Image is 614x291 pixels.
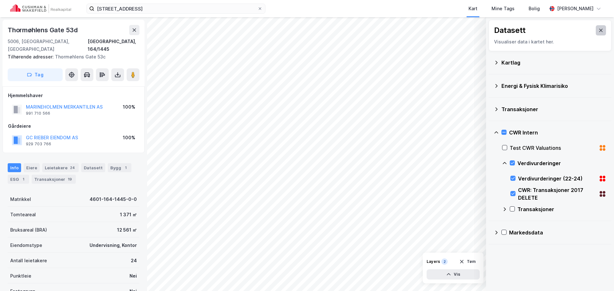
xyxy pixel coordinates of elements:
[8,53,134,61] div: Thormøhlens Gate 53c
[108,163,131,172] div: Bygg
[94,4,257,13] input: Søk på adresse, matrikkel, gårdeiere, leietakere eller personer
[8,38,88,53] div: 5006, [GEOGRAPHIC_DATA], [GEOGRAPHIC_DATA]
[427,259,440,264] div: Layers
[455,257,480,267] button: Tøm
[427,269,480,280] button: Vis
[88,38,139,53] div: [GEOGRAPHIC_DATA], 164/1445
[81,163,105,172] div: Datasett
[10,226,47,234] div: Bruksareal (BRA)
[8,122,139,130] div: Gårdeiere
[20,176,27,182] div: 1
[509,229,606,236] div: Markedsdata
[510,144,596,152] div: Test CWR Valuations
[26,142,51,147] div: 929 703 766
[10,241,42,249] div: Eiendomstype
[122,165,129,171] div: 1
[90,241,137,249] div: Undervisning, Kontor
[494,38,606,46] div: Visualiser data i kartet her.
[517,205,606,213] div: Transaksjoner
[32,175,76,184] div: Transaksjoner
[494,25,526,35] div: Datasett
[8,163,21,172] div: Info
[529,5,540,12] div: Bolig
[90,195,137,203] div: 4601-164-1445-0-0
[10,257,47,264] div: Antall leietakere
[501,105,606,113] div: Transaksjoner
[582,260,614,291] div: Kontrollprogram for chat
[557,5,594,12] div: [PERSON_NAME]
[10,4,71,13] img: cushman-wakefield-realkapital-logo.202ea83816669bd177139c58696a8fa1.svg
[8,68,63,81] button: Tag
[518,175,596,182] div: Verdivurderinger (22-24)
[468,5,477,12] div: Kart
[492,5,515,12] div: Mine Tags
[518,186,596,202] div: CWR: Transaksjoner 2017 DELETE
[8,25,79,35] div: Thormøhlens Gate 53d
[501,82,606,90] div: Energi & Fysisk Klimarisiko
[69,165,76,171] div: 24
[117,226,137,234] div: 12 561 ㎡
[441,258,448,265] div: 2
[67,176,73,182] div: 19
[582,260,614,291] iframe: Chat Widget
[130,272,137,280] div: Nei
[10,195,31,203] div: Matrikkel
[8,54,55,59] span: Tilhørende adresser:
[24,163,40,172] div: Eiere
[10,272,31,280] div: Punktleie
[131,257,137,264] div: 24
[10,211,36,218] div: Tomteareal
[123,103,135,111] div: 100%
[8,175,29,184] div: ESG
[509,129,606,136] div: CWR Intern
[123,134,135,142] div: 100%
[26,111,50,116] div: 991 710 566
[8,92,139,99] div: Hjemmelshaver
[517,159,606,167] div: Verdivurderinger
[501,59,606,66] div: Kartlag
[42,163,79,172] div: Leietakere
[120,211,137,218] div: 1 371 ㎡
